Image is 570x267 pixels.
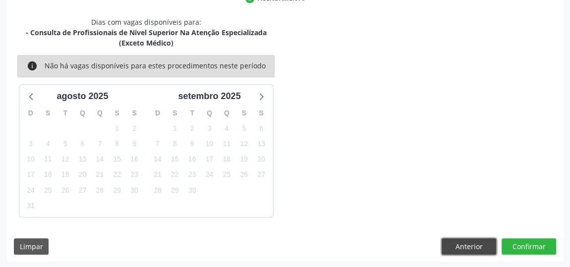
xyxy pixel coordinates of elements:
span: terça-feira, 5 de agosto de 2025 [58,137,72,151]
div: S [39,106,57,121]
span: sábado, 20 de setembro de 2025 [254,153,268,166]
span: terça-feira, 26 de agosto de 2025 [58,183,72,197]
span: quinta-feira, 14 de agosto de 2025 [93,153,107,166]
div: D [22,106,40,121]
span: terça-feira, 16 de setembro de 2025 [185,153,199,166]
span: sábado, 27 de setembro de 2025 [254,168,268,182]
span: segunda-feira, 1 de setembro de 2025 [168,121,182,135]
span: quarta-feira, 6 de agosto de 2025 [75,137,89,151]
span: domingo, 14 de setembro de 2025 [151,153,165,166]
div: - Consulta de Profissionais de Nivel Superior Na Atenção Especializada (Exceto Médico) [14,27,278,48]
span: segunda-feira, 29 de setembro de 2025 [168,183,182,197]
span: sexta-feira, 15 de agosto de 2025 [110,153,124,166]
span: terça-feira, 12 de agosto de 2025 [58,153,72,166]
button: Confirmar [502,238,556,255]
span: sexta-feira, 26 de setembro de 2025 [237,168,251,182]
span: sábado, 9 de agosto de 2025 [127,137,141,151]
span: quarta-feira, 27 de agosto de 2025 [75,183,89,197]
span: terça-feira, 30 de setembro de 2025 [185,183,199,197]
div: setembro 2025 [174,90,244,103]
span: segunda-feira, 25 de agosto de 2025 [41,183,55,197]
div: S [126,106,143,121]
span: domingo, 17 de agosto de 2025 [24,168,38,182]
span: quarta-feira, 10 de setembro de 2025 [202,137,216,151]
span: terça-feira, 9 de setembro de 2025 [185,137,199,151]
span: terça-feira, 2 de setembro de 2025 [185,121,199,135]
div: agosto 2025 [53,90,112,103]
span: segunda-feira, 8 de setembro de 2025 [168,137,182,151]
span: segunda-feira, 11 de agosto de 2025 [41,153,55,166]
span: quinta-feira, 25 de setembro de 2025 [220,168,233,182]
span: segunda-feira, 4 de agosto de 2025 [41,137,55,151]
span: segunda-feira, 22 de setembro de 2025 [168,168,182,182]
span: sábado, 13 de setembro de 2025 [254,137,268,151]
span: sábado, 6 de setembro de 2025 [254,121,268,135]
span: quarta-feira, 13 de agosto de 2025 [75,153,89,166]
span: quinta-feira, 21 de agosto de 2025 [93,168,107,182]
span: terça-feira, 19 de agosto de 2025 [58,168,72,182]
div: Q [201,106,218,121]
span: segunda-feira, 15 de setembro de 2025 [168,153,182,166]
div: T [57,106,74,121]
div: Q [74,106,91,121]
span: sábado, 23 de agosto de 2025 [127,168,141,182]
span: quarta-feira, 17 de setembro de 2025 [202,153,216,166]
span: sexta-feira, 1 de agosto de 2025 [110,121,124,135]
span: quinta-feira, 28 de agosto de 2025 [93,183,107,197]
span: domingo, 24 de agosto de 2025 [24,183,38,197]
span: domingo, 7 de setembro de 2025 [151,137,165,151]
span: sábado, 2 de agosto de 2025 [127,121,141,135]
div: Dias com vagas disponíveis para: [14,17,278,48]
div: S [253,106,270,121]
span: quinta-feira, 4 de setembro de 2025 [220,121,233,135]
span: segunda-feira, 18 de agosto de 2025 [41,168,55,182]
span: sexta-feira, 19 de setembro de 2025 [237,153,251,166]
span: sexta-feira, 8 de agosto de 2025 [110,137,124,151]
span: sexta-feira, 5 de setembro de 2025 [237,121,251,135]
span: domingo, 31 de agosto de 2025 [24,199,38,213]
span: quinta-feira, 18 de setembro de 2025 [220,153,233,166]
div: D [149,106,167,121]
div: T [183,106,201,121]
div: S [109,106,126,121]
i: info [27,60,38,71]
span: sábado, 30 de agosto de 2025 [127,183,141,197]
span: quinta-feira, 11 de setembro de 2025 [220,137,233,151]
span: domingo, 28 de setembro de 2025 [151,183,165,197]
span: sexta-feira, 22 de agosto de 2025 [110,168,124,182]
div: S [166,106,183,121]
span: quarta-feira, 24 de setembro de 2025 [202,168,216,182]
span: quarta-feira, 3 de setembro de 2025 [202,121,216,135]
span: sexta-feira, 12 de setembro de 2025 [237,137,251,151]
span: domingo, 3 de agosto de 2025 [24,137,38,151]
div: Q [91,106,109,121]
span: domingo, 21 de setembro de 2025 [151,168,165,182]
span: quarta-feira, 20 de agosto de 2025 [75,168,89,182]
button: Anterior [442,238,496,255]
div: Não há vagas disponíveis para estes procedimentos neste período [45,60,266,71]
span: sexta-feira, 29 de agosto de 2025 [110,183,124,197]
span: domingo, 10 de agosto de 2025 [24,153,38,166]
span: terça-feira, 23 de setembro de 2025 [185,168,199,182]
div: Q [218,106,235,121]
span: sábado, 16 de agosto de 2025 [127,153,141,166]
div: S [235,106,253,121]
span: quinta-feira, 7 de agosto de 2025 [93,137,107,151]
